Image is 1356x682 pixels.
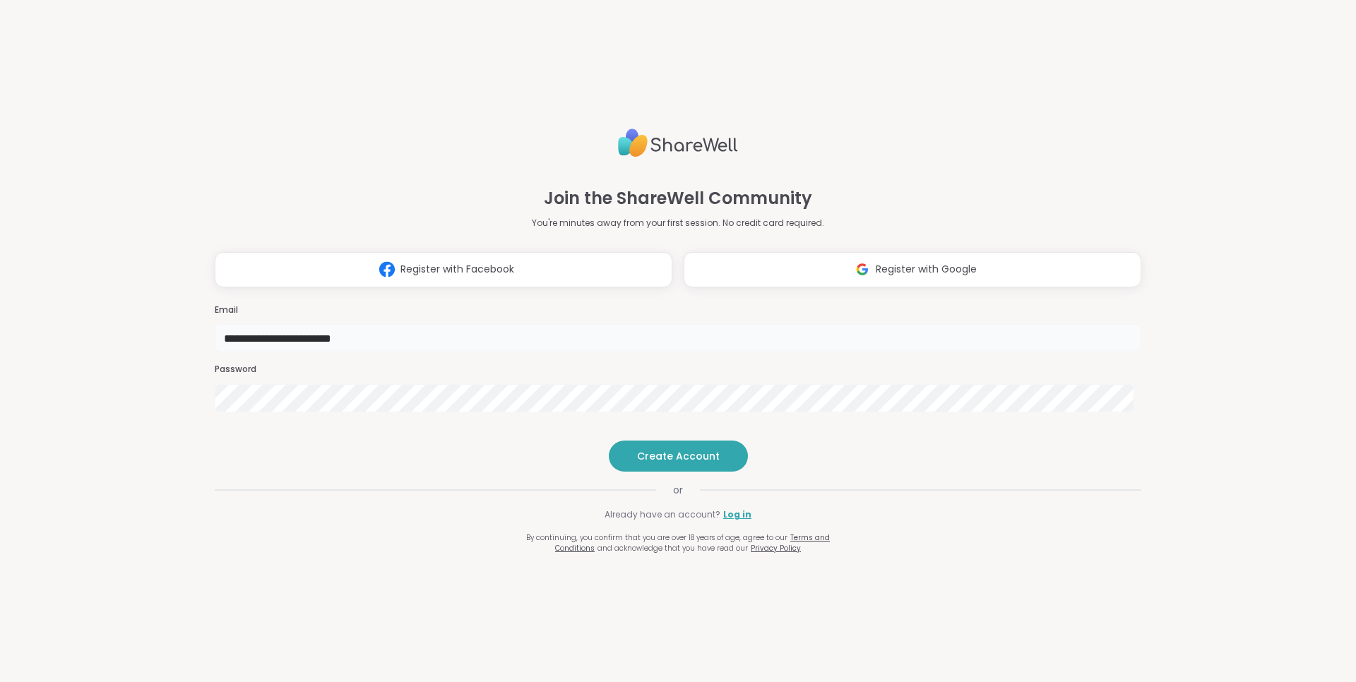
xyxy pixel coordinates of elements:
a: Privacy Policy [751,543,801,554]
button: Register with Google [684,252,1141,287]
button: Register with Facebook [215,252,672,287]
p: You're minutes away from your first session. No credit card required. [532,217,824,229]
img: ShareWell Logomark [374,256,400,282]
span: or [656,483,700,497]
span: Register with Google [876,262,977,277]
span: By continuing, you confirm that you are over 18 years of age, agree to our [526,532,787,543]
img: ShareWell Logo [618,123,738,163]
h1: Join the ShareWell Community [544,186,812,211]
h3: Password [215,364,1141,376]
img: ShareWell Logomark [849,256,876,282]
a: Terms and Conditions [555,532,830,554]
span: and acknowledge that you have read our [597,543,748,554]
span: Create Account [637,449,720,463]
span: Already have an account? [605,508,720,521]
span: Register with Facebook [400,262,514,277]
a: Log in [723,508,751,521]
button: Create Account [609,441,748,472]
h3: Email [215,304,1141,316]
